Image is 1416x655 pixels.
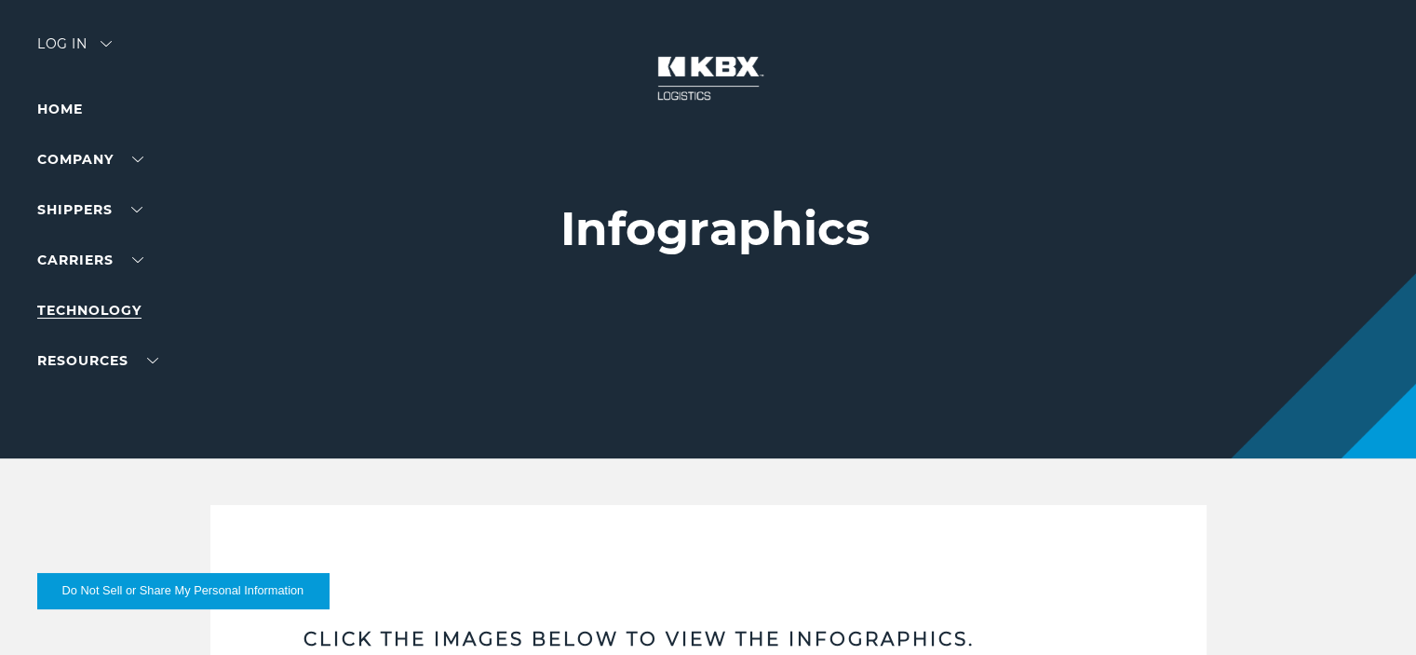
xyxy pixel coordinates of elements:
a: Carriers [37,252,143,268]
div: Log in [37,37,112,64]
a: RESOURCES [37,352,158,369]
a: Technology [37,302,142,319]
h1: Infographics [560,202,870,256]
h3: Click the images below to view the infographics. [303,626,1113,652]
a: Home [37,101,83,117]
a: Company [37,151,143,168]
button: Do Not Sell or Share My Personal Information [37,573,329,608]
a: SHIPPERS [37,201,142,218]
img: arrow [101,41,112,47]
img: kbx logo [639,37,778,119]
